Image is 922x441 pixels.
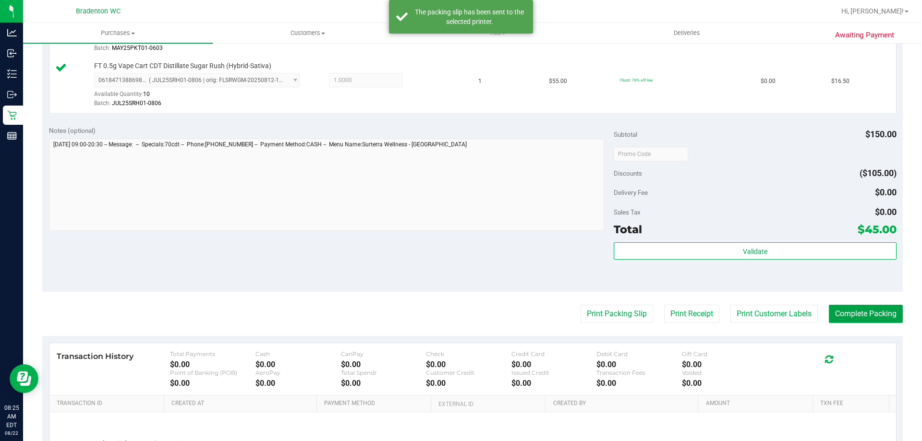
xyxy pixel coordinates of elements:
span: Discounts [614,165,642,182]
div: $0.00 [682,360,767,369]
div: $0.00 [170,379,255,388]
a: Amount [706,400,809,407]
inline-svg: Inventory [7,69,17,79]
inline-svg: Outbound [7,90,17,99]
div: $0.00 [596,379,682,388]
span: Hi, [PERSON_NAME]! [841,7,904,15]
div: $0.00 [596,360,682,369]
button: Print Packing Slip [581,305,653,323]
div: $0.00 [511,379,597,388]
iframe: Resource center [10,364,38,393]
span: $55.00 [549,77,567,86]
div: $0.00 [426,379,511,388]
span: MAY25PKT01-0603 [112,45,163,51]
a: Transaction ID [57,400,160,407]
span: $150.00 [865,129,897,139]
div: Customer Credit [426,369,511,376]
span: 70cdt: 70% off line [619,78,653,83]
span: $0.00 [875,187,897,197]
div: Total Payments [170,350,255,358]
a: Deliveries [592,23,782,43]
inline-svg: Retail [7,110,17,120]
span: 10 [143,91,150,97]
div: Cash [255,350,341,358]
div: $0.00 [255,379,341,388]
div: $0.00 [341,379,426,388]
span: Bradenton WC [76,7,121,15]
a: Customers [213,23,402,43]
span: FT 0.5g Vape Cart CDT Distillate Sugar Rush (Hybrid-Sativa) [94,61,271,71]
button: Validate [614,242,896,260]
div: Available Quantity: [94,87,310,106]
span: Customers [213,29,402,37]
span: $45.00 [858,223,897,236]
div: $0.00 [511,360,597,369]
div: $0.00 [682,379,767,388]
a: Txn Fee [820,400,885,407]
span: Purchases [23,29,213,37]
inline-svg: Reports [7,131,17,141]
a: Purchases [23,23,213,43]
span: $0.00 [761,77,776,86]
div: Credit Card [511,350,597,358]
div: Check [426,350,511,358]
span: JUL25SRH01-0806 [112,100,161,107]
span: ($105.00) [860,168,897,178]
span: $16.50 [831,77,849,86]
div: $0.00 [170,360,255,369]
span: Validate [743,248,767,255]
span: 1 [478,77,482,86]
span: $0.00 [875,207,897,217]
input: Promo Code [614,147,688,161]
span: Awaiting Payment [835,30,894,41]
span: Batch: [94,45,110,51]
div: CanPay [341,350,426,358]
span: Subtotal [614,131,637,138]
a: Created By [553,400,694,407]
a: Created At [171,400,313,407]
div: Debit Card [596,350,682,358]
span: Delivery Fee [614,189,648,196]
p: 08:25 AM EDT [4,404,19,429]
button: Complete Packing [829,305,903,323]
th: External ID [431,395,545,413]
div: Voided [682,369,767,376]
div: Issued Credit [511,369,597,376]
div: Gift Card [682,350,767,358]
div: $0.00 [426,360,511,369]
p: 08/22 [4,429,19,437]
div: Total Spendr [341,369,426,376]
div: Transaction Fees [596,369,682,376]
span: Sales Tax [614,208,641,216]
div: Point of Banking (POB) [170,369,255,376]
div: The packing slip has been sent to the selected printer. [413,7,526,26]
span: Batch: [94,100,110,107]
button: Print Customer Labels [730,305,818,323]
div: $0.00 [255,360,341,369]
button: Print Receipt [664,305,719,323]
inline-svg: Analytics [7,28,17,37]
div: $0.00 [341,360,426,369]
span: Deliveries [661,29,713,37]
span: Total [614,223,642,236]
a: Payment Method [324,400,427,407]
inline-svg: Inbound [7,48,17,58]
span: Notes (optional) [49,127,96,134]
div: AeroPay [255,369,341,376]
